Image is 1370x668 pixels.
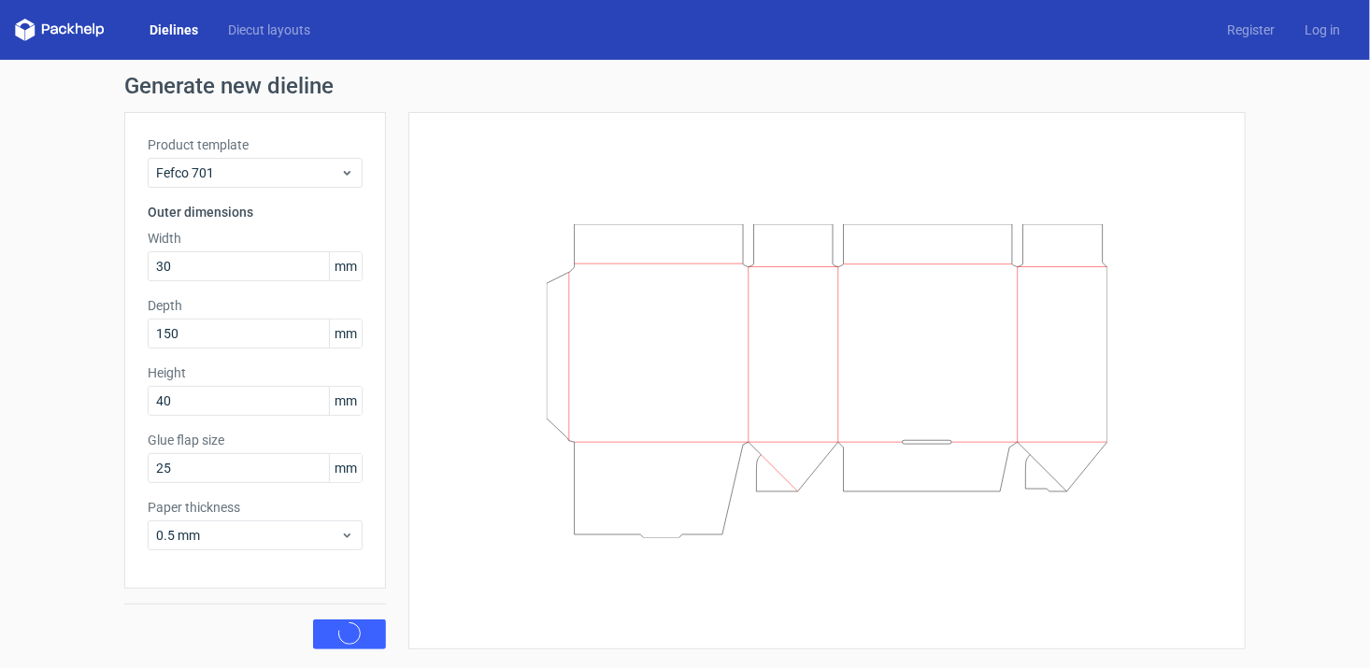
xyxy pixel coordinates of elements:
span: mm [329,387,362,415]
a: Log in [1290,21,1355,39]
h1: Generate new dieline [124,75,1246,97]
span: mm [329,454,362,482]
span: 0.5 mm [156,526,340,545]
span: Fefco 701 [156,163,340,182]
h3: Outer dimensions [148,203,363,221]
label: Product template [148,135,363,154]
label: Paper thickness [148,498,363,517]
a: Dielines [135,21,213,39]
label: Height [148,363,363,382]
label: Width [148,229,363,248]
label: Depth [148,296,363,315]
span: mm [329,252,362,280]
label: Glue flap size [148,431,363,449]
a: Diecut layouts [213,21,325,39]
a: Register [1212,21,1290,39]
span: mm [329,320,362,348]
